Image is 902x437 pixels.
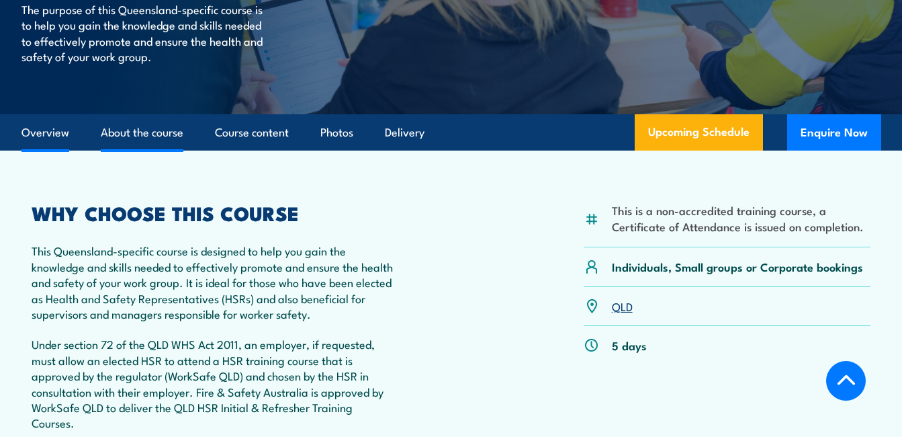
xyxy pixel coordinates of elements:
[612,337,647,353] p: 5 days
[101,115,183,151] a: About the course
[612,298,633,314] a: QLD
[21,1,267,65] p: The purpose of this Queensland-specific course is to help you gain the knowledge and skills neede...
[612,259,863,274] p: Individuals, Small groups or Corporate bookings
[787,114,881,151] button: Enquire Now
[385,115,424,151] a: Delivery
[635,114,763,151] a: Upcoming Schedule
[32,243,396,321] p: This Queensland-specific course is designed to help you gain the knowledge and skills needed to e...
[32,204,396,221] h2: WHY CHOOSE THIS COURSE
[32,336,396,430] p: Under section 72 of the QLD WHS Act 2011, an employer, if requested, must allow an elected HSR to...
[215,115,289,151] a: Course content
[320,115,353,151] a: Photos
[21,115,69,151] a: Overview
[612,202,870,234] li: This is a non-accredited training course, a Certificate of Attendance is issued on completion.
